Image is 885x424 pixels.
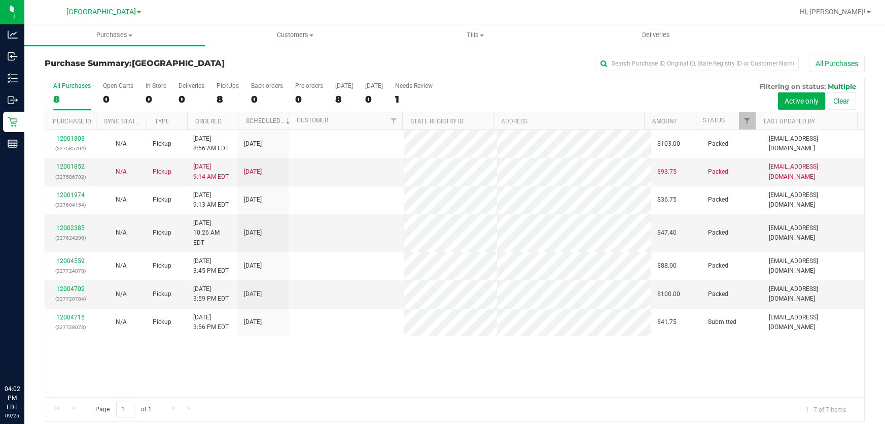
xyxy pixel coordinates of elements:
span: Packed [708,261,728,271]
button: N/A [116,195,127,205]
span: [DATE] [244,195,262,205]
span: $47.40 [657,228,677,238]
button: N/A [116,317,127,327]
th: Address [493,112,644,130]
span: Pickup [153,261,171,271]
button: N/A [116,289,127,299]
inline-svg: Retail [8,117,18,127]
span: Not Applicable [116,140,127,147]
span: Pickup [153,139,171,149]
span: Customers [205,30,385,40]
span: [EMAIL_ADDRESS][DOMAIN_NAME] [769,284,858,304]
span: Packed [708,167,728,177]
input: 1 [116,402,134,417]
h3: Purchase Summary: [45,59,318,68]
a: Deliveries [565,24,746,46]
span: Not Applicable [116,229,127,236]
span: [GEOGRAPHIC_DATA] [66,8,136,16]
div: In Store [146,82,166,89]
span: $103.00 [657,139,680,149]
span: [DATE] [244,261,262,271]
p: (327720784) [51,294,90,304]
span: [DATE] 9:13 AM EDT [193,190,229,210]
div: 0 [146,93,166,105]
span: [DATE] [244,289,262,299]
button: N/A [116,139,127,149]
span: Hi, [PERSON_NAME]! [800,8,866,16]
p: (327724078) [51,266,90,276]
a: Customer [297,117,328,124]
div: [DATE] [335,82,353,89]
p: (327585704) [51,144,90,153]
span: Submitted [708,317,736,327]
span: Packed [708,228,728,238]
a: 12001974 [56,191,85,199]
span: Pickup [153,289,171,299]
a: 12001852 [56,163,85,170]
span: $36.75 [657,195,677,205]
span: Pickup [153,228,171,238]
inline-svg: Analytics [8,29,18,40]
span: Not Applicable [116,168,127,175]
a: State Registry ID [410,118,464,125]
inline-svg: Outbound [8,95,18,105]
a: Scheduled [246,117,292,124]
div: PickUps [217,82,239,89]
span: Not Applicable [116,196,127,203]
div: Pre-orders [295,82,323,89]
div: 8 [335,93,353,105]
span: Filtering on status: [760,82,826,90]
span: $93.75 [657,167,677,177]
a: Type [155,118,169,125]
div: 0 [365,93,383,105]
a: Sync Status [104,118,143,125]
span: [EMAIL_ADDRESS][DOMAIN_NAME] [769,134,858,153]
span: Purchases [24,30,205,40]
a: 12002385 [56,224,85,232]
a: Filter [739,112,756,129]
span: Page of 1 [87,402,160,417]
div: 0 [251,93,283,105]
button: N/A [116,167,127,177]
span: [DATE] [244,139,262,149]
a: Filter [385,112,402,129]
button: Clear [827,92,856,110]
span: [EMAIL_ADDRESS][DOMAIN_NAME] [769,313,858,332]
span: Packed [708,195,728,205]
a: Status [703,117,725,124]
a: Last Updated By [764,118,815,125]
div: Back-orders [251,82,283,89]
div: 0 [295,93,323,105]
div: 8 [217,93,239,105]
div: 0 [179,93,204,105]
inline-svg: Reports [8,139,18,149]
button: Active only [778,92,825,110]
span: Pickup [153,167,171,177]
a: Customers [205,24,385,46]
span: $100.00 [657,289,680,299]
span: [DATE] 3:59 PM EDT [193,284,229,304]
span: [DATE] 10:26 AM EDT [193,218,232,248]
div: 8 [53,93,91,105]
a: 12004715 [56,314,85,321]
div: Needs Review [395,82,433,89]
span: [DATE] [244,167,262,177]
span: [EMAIL_ADDRESS][DOMAIN_NAME] [769,256,858,276]
a: Purchase ID [53,118,91,125]
div: Deliveries [179,82,204,89]
span: 1 - 7 of 7 items [797,402,854,417]
a: Tills [385,24,565,46]
span: Packed [708,139,728,149]
p: (327586702) [51,172,90,182]
span: [DATE] 3:56 PM EDT [193,313,229,332]
iframe: Resource center [10,343,41,373]
span: $41.75 [657,317,677,327]
span: [DATE] 3:45 PM EDT [193,256,229,276]
span: Multiple [828,82,856,90]
a: Ordered [195,118,222,125]
a: 12001803 [56,135,85,142]
p: 04:02 PM EDT [5,384,20,412]
p: (327728073) [51,322,90,332]
span: [EMAIL_ADDRESS][DOMAIN_NAME] [769,223,858,243]
inline-svg: Inventory [8,73,18,83]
